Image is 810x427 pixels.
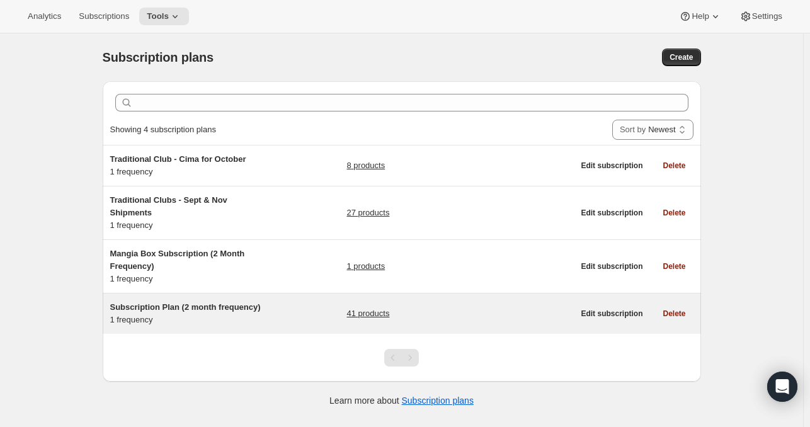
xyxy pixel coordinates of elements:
[20,8,69,25] button: Analytics
[110,154,246,164] span: Traditional Club - Cima for October
[581,208,642,218] span: Edit subscription
[573,157,650,174] button: Edit subscription
[346,159,385,172] a: 8 products
[767,372,797,402] div: Open Intercom Messenger
[110,301,268,326] div: 1 frequency
[655,204,693,222] button: Delete
[752,11,782,21] span: Settings
[692,11,709,21] span: Help
[663,208,685,218] span: Delete
[110,194,268,232] div: 1 frequency
[663,261,685,271] span: Delete
[573,305,650,322] button: Edit subscription
[110,153,268,178] div: 1 frequency
[346,307,389,320] a: 41 products
[79,11,129,21] span: Subscriptions
[655,305,693,322] button: Delete
[573,204,650,222] button: Edit subscription
[110,249,245,271] span: Mangia Box Subscription (2 Month Frequency)
[402,396,474,406] a: Subscription plans
[346,207,389,219] a: 27 products
[110,125,216,134] span: Showing 4 subscription plans
[581,261,642,271] span: Edit subscription
[384,349,419,367] nav: Pagination
[670,52,693,62] span: Create
[671,8,729,25] button: Help
[663,309,685,319] span: Delete
[573,258,650,275] button: Edit subscription
[103,50,214,64] span: Subscription plans
[110,248,268,285] div: 1 frequency
[581,161,642,171] span: Edit subscription
[110,302,261,312] span: Subscription Plan (2 month frequency)
[110,195,227,217] span: Traditional Clubs - Sept & Nov Shipments
[71,8,137,25] button: Subscriptions
[329,394,474,407] p: Learn more about
[662,48,700,66] button: Create
[147,11,169,21] span: Tools
[655,157,693,174] button: Delete
[732,8,790,25] button: Settings
[655,258,693,275] button: Delete
[581,309,642,319] span: Edit subscription
[346,260,385,273] a: 1 products
[28,11,61,21] span: Analytics
[139,8,189,25] button: Tools
[663,161,685,171] span: Delete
